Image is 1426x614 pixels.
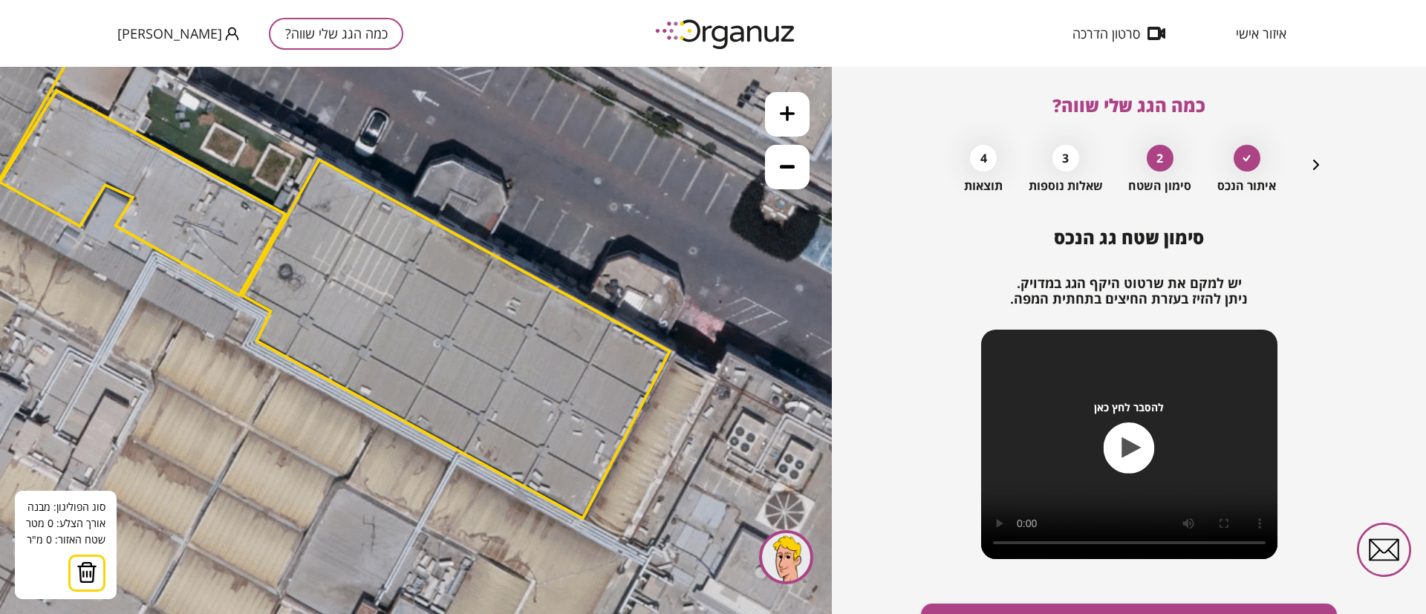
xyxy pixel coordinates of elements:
[117,26,222,41] span: [PERSON_NAME]
[1217,179,1276,193] span: איתור הנכס
[46,466,52,480] span: 0
[27,466,43,480] span: מ"ּר
[55,466,105,480] span: שטח האזור:
[1147,145,1173,172] div: 2
[921,275,1337,307] h2: יש למקם את שרטוט היקף הגג במדויק. ניתן להזיז בעזרת החיצים בתחתית המפה.
[1050,26,1188,41] button: סרטון הדרכה
[645,13,808,54] img: logo
[26,449,45,463] span: מטר
[27,433,51,447] span: מבנה
[1236,26,1286,41] span: איזור אישי
[1128,179,1191,193] span: סימון השטח
[1214,26,1309,41] button: איזור אישי
[964,179,1003,193] span: תוצאות
[1072,26,1140,41] span: סרטון הדרכה
[56,449,105,463] span: אורך הצלע:
[970,145,997,172] div: 4
[269,18,403,50] button: כמה הגג שלי שווה?
[76,494,97,517] img: trash.svg
[1052,145,1079,172] div: 3
[117,25,239,43] button: [PERSON_NAME]
[1054,225,1204,249] span: סימון שטח גג הנכס
[48,449,53,463] span: 0
[1052,93,1205,117] span: כמה הגג שלי שווה?
[53,433,105,447] span: סוג הפוליגון:
[1094,401,1164,414] span: להסבר לחץ כאן
[1029,179,1103,193] span: שאלות נוספות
